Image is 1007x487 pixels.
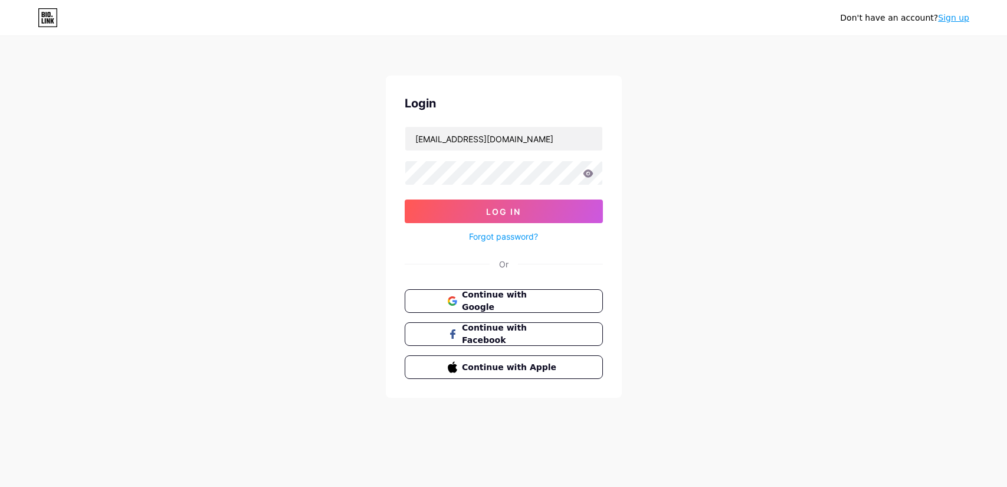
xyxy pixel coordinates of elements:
div: Or [499,258,509,270]
div: Don't have an account? [840,12,969,24]
a: Forgot password? [469,230,538,243]
a: Sign up [938,13,969,22]
span: Log In [486,207,521,217]
input: Username [405,127,602,151]
div: Login [405,94,603,112]
span: Continue with Facebook [462,322,559,347]
button: Continue with Google [405,289,603,313]
span: Continue with Google [462,289,559,313]
button: Continue with Facebook [405,322,603,346]
button: Log In [405,200,603,223]
button: Continue with Apple [405,355,603,379]
span: Continue with Apple [462,361,559,374]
